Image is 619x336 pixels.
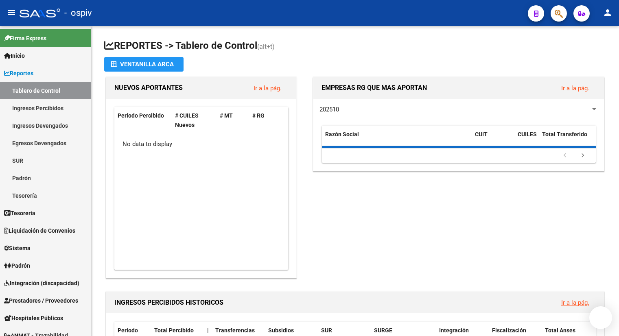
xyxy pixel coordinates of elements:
button: Ir a la pág. [555,81,596,96]
span: Hospitales Públicos [4,314,63,323]
span: Liquidación de Convenios [4,226,75,235]
span: EMPRESAS RG QUE MAS APORTAN [322,84,427,92]
span: (alt+t) [257,43,275,50]
mat-icon: menu [7,8,16,17]
button: Ventanilla ARCA [104,57,184,72]
span: SUR [321,327,332,334]
span: # RG [252,112,265,119]
span: 202510 [319,106,339,113]
datatable-header-cell: Razón Social [322,126,472,153]
span: Reportes [4,69,33,78]
datatable-header-cell: CUILES [514,126,539,153]
span: Total Anses [545,327,575,334]
span: Firma Express [4,34,46,43]
button: Ir a la pág. [247,81,288,96]
span: Integración (discapacidad) [4,279,79,288]
div: No data to display [114,134,288,155]
span: Total Percibido [154,327,194,334]
span: Inicio [4,51,25,60]
span: Sistema [4,244,31,253]
a: Ir a la pág. [254,85,282,92]
datatable-header-cell: # RG [249,107,282,134]
iframe: Intercom live chat [591,308,611,328]
span: Razón Social [325,131,359,137]
button: Ir a la pág. [555,295,596,310]
span: Padrón [4,261,30,270]
span: | [207,327,209,334]
span: CUIT [475,131,488,137]
mat-icon: person [603,8,612,17]
span: CUILES [518,131,537,137]
span: Período Percibido [118,112,164,119]
span: Fiscalización [492,327,526,334]
datatable-header-cell: Período Percibido [114,107,172,134]
span: Integración [439,327,469,334]
a: go to previous page [557,151,573,160]
datatable-header-cell: # MT [217,107,249,134]
datatable-header-cell: # CUILES Nuevos [172,107,217,134]
span: NUEVOS APORTANTES [114,84,183,92]
span: INGRESOS PERCIBIDOS HISTORICOS [114,299,223,306]
span: # MT [220,112,233,119]
span: # CUILES Nuevos [175,112,199,128]
span: - ospiv [64,4,92,22]
span: Tesorería [4,209,35,218]
span: Subsidios [268,327,294,334]
a: Ir a la pág. [561,85,589,92]
datatable-header-cell: CUIT [472,126,514,153]
div: Ventanilla ARCA [111,57,177,72]
a: Ir a la pág. [561,299,589,306]
span: Total Transferido [542,131,587,137]
span: Prestadores / Proveedores [4,296,78,305]
span: SURGE [374,327,392,334]
datatable-header-cell: Total Transferido [539,126,596,153]
h1: REPORTES -> Tablero de Control [104,39,606,53]
a: go to next page [575,151,591,160]
iframe: Intercom live chat discovery launcher [589,306,612,329]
